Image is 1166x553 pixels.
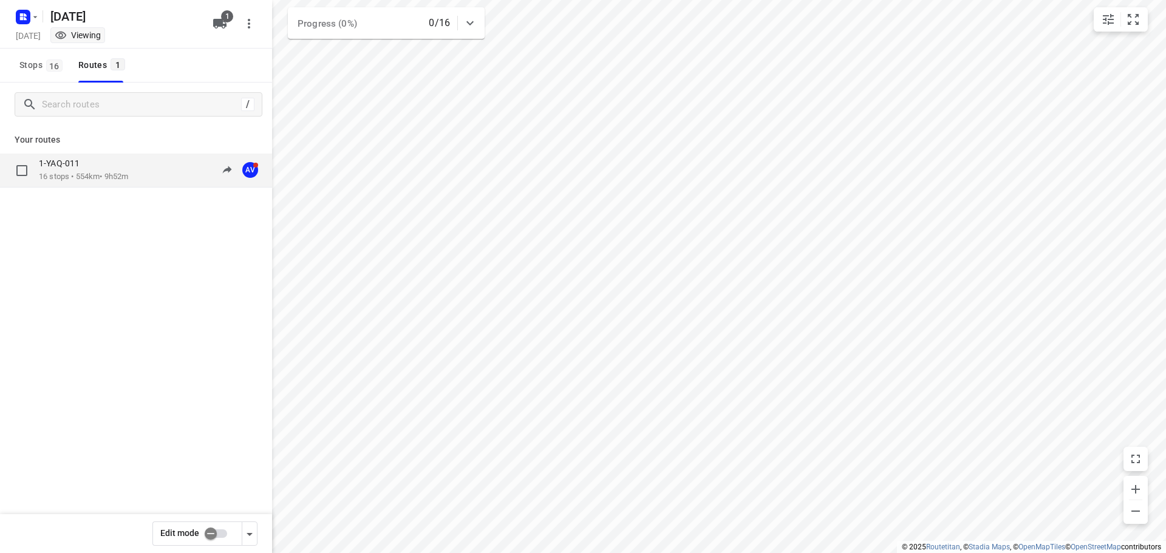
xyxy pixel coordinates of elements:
[55,29,101,41] div: You are currently in view mode. To make any changes, go to edit project.
[902,543,1161,551] li: © 2025 , © , © © contributors
[42,95,241,114] input: Search routes
[78,58,129,73] div: Routes
[1121,7,1145,32] button: Fit zoom
[237,12,261,36] button: More
[39,171,128,183] p: 16 stops • 554km • 9h52m
[10,158,34,183] span: Select
[1094,7,1148,32] div: small contained button group
[1018,543,1065,551] a: OpenMapTiles
[241,98,254,111] div: /
[242,526,257,541] div: Driver app settings
[111,58,125,70] span: 1
[46,59,63,72] span: 16
[208,12,232,36] button: 1
[429,16,450,30] p: 0/16
[1096,7,1120,32] button: Map settings
[15,134,257,146] p: Your routes
[969,543,1010,551] a: Stadia Maps
[160,528,199,538] span: Edit mode
[298,18,357,29] span: Progress (0%)
[19,58,66,73] span: Stops
[39,158,87,169] p: 1-YAQ-011
[288,7,485,39] div: Progress (0%)0/16
[926,543,960,551] a: Routetitan
[215,158,239,182] button: Send to driver
[1071,543,1121,551] a: OpenStreetMap
[221,10,233,22] span: 1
